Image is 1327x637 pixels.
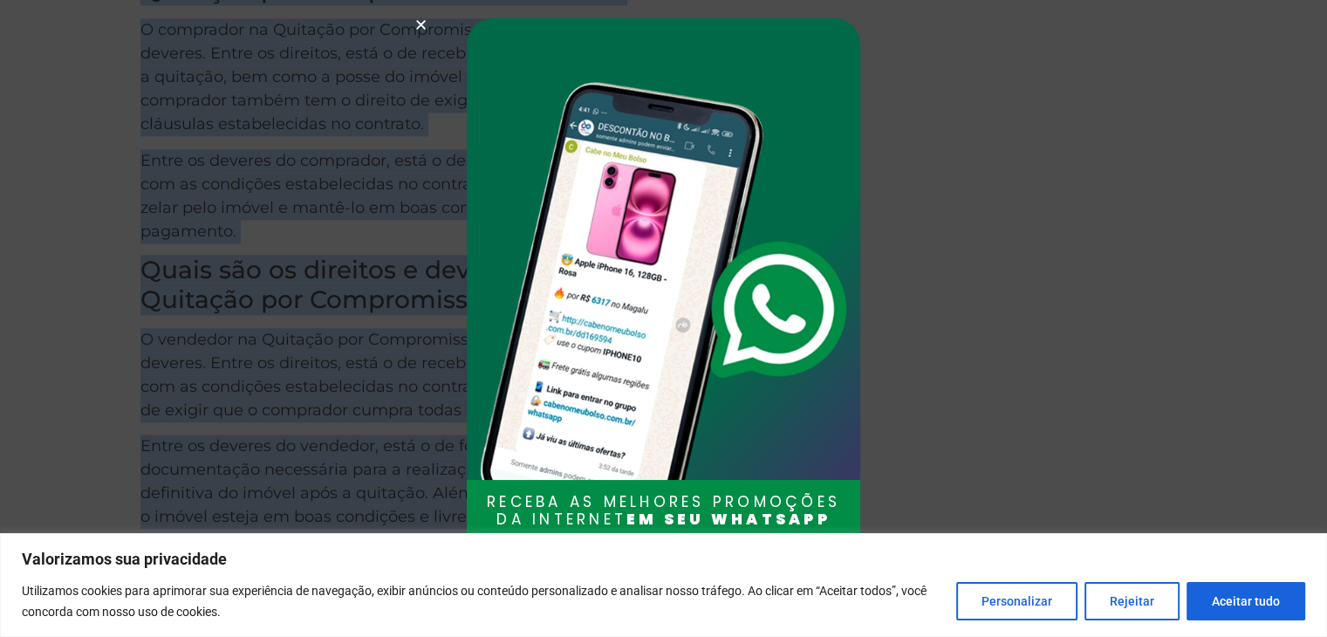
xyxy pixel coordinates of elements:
p: Valorizamos sua privacidade [22,549,1305,570]
a: Close [414,18,428,31]
button: Rejeitar [1084,582,1180,620]
button: Personalizar [956,582,1077,620]
b: EM SEU WHATSAPP [626,509,831,530]
button: Aceitar tudo [1187,582,1305,620]
p: Utilizamos cookies para aprimorar sua experiência de navegação, exibir anúncios ou conteúdo perso... [22,580,943,622]
h3: RECEBA AS MELHORES PROMOÇÕES DA INTERNET [475,493,852,529]
img: celular-oferta [475,53,852,565]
